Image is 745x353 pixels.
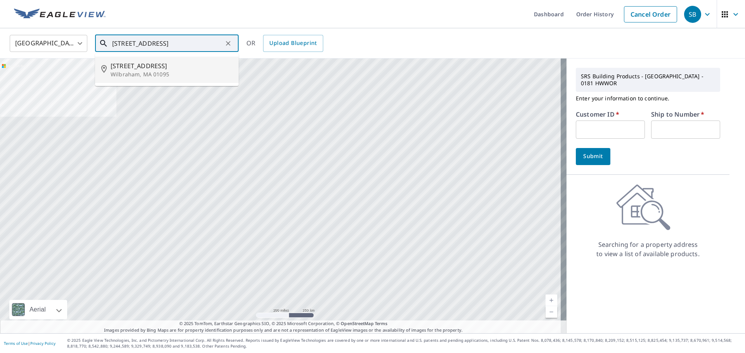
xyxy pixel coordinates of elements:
[67,338,741,349] p: © 2025 Eagle View Technologies, Inc. and Pictometry International Corp. All Rights Reserved. Repo...
[179,320,388,327] span: © 2025 TomTom, Earthstar Geographics SIO, © 2025 Microsoft Corporation, ©
[111,71,232,78] p: Wilbraham, MA 01095
[14,9,106,20] img: EV Logo
[27,300,48,319] div: Aerial
[582,152,604,161] span: Submit
[4,341,28,346] a: Terms of Use
[684,6,701,23] div: SB
[223,38,234,49] button: Clear
[546,294,557,306] a: Current Level 5, Zoom In
[111,61,232,71] span: [STREET_ADDRESS]
[578,70,718,90] p: SRS Building Products - [GEOGRAPHIC_DATA] - 0181 HWWOR
[9,300,67,319] div: Aerial
[651,111,704,117] label: Ship to Number
[576,148,610,165] button: Submit
[624,6,677,22] a: Cancel Order
[10,33,87,54] div: [GEOGRAPHIC_DATA]
[30,341,55,346] a: Privacy Policy
[112,33,223,54] input: Search by address or latitude-longitude
[375,320,388,326] a: Terms
[596,240,700,258] p: Searching for a property address to view a list of available products.
[246,35,323,52] div: OR
[263,35,323,52] a: Upload Blueprint
[4,341,55,346] p: |
[576,111,619,117] label: Customer ID
[341,320,373,326] a: OpenStreetMap
[576,92,720,105] p: Enter your information to continue.
[546,306,557,318] a: Current Level 5, Zoom Out
[269,38,317,48] span: Upload Blueprint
